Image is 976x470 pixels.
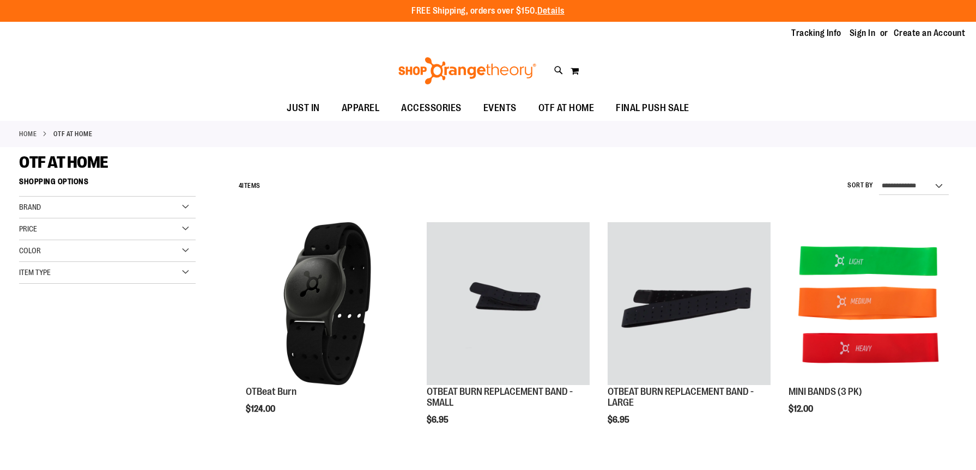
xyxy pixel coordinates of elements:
a: MINI BANDS (3 PK) [789,222,951,387]
a: Details [537,6,565,16]
span: JUST IN [287,96,320,120]
a: OTF AT HOME [528,96,605,120]
span: EVENTS [483,96,517,120]
div: product [602,217,776,452]
a: EVENTS [472,96,528,121]
img: OTBEAT BURN REPLACEMENT BAND - SMALL [427,222,590,385]
img: MINI BANDS (3 PK) [789,222,951,385]
span: Price [19,224,37,233]
a: Main view of OTBeat Burn 6.0-C [246,222,409,387]
p: FREE Shipping, orders over $150. [411,5,565,17]
span: 4 [239,182,243,190]
a: APPAREL [331,96,391,121]
span: FINAL PUSH SALE [616,96,689,120]
strong: Shopping Options [19,172,196,197]
a: ACCESSORIES [390,96,472,121]
a: Home [19,129,37,139]
a: FINAL PUSH SALE [605,96,700,121]
a: Sign In [850,27,876,39]
span: APPAREL [342,96,380,120]
a: OTBEAT BURN REPLACEMENT BAND - LARGE [608,386,754,408]
img: OTBEAT BURN REPLACEMENT BAND - LARGE [608,222,771,385]
a: MINI BANDS (3 PK) [789,386,862,397]
span: ACCESSORIES [401,96,462,120]
span: Item Type [19,268,51,277]
a: JUST IN [276,96,331,121]
span: OTF AT HOME [19,153,108,172]
a: OTBEAT BURN REPLACEMENT BAND - SMALL [427,386,573,408]
span: Brand [19,203,41,211]
a: OTBEAT BURN REPLACEMENT BAND - LARGE [608,222,771,387]
a: OTBEAT BURN REPLACEMENT BAND - SMALL [427,222,590,387]
a: Create an Account [894,27,966,39]
div: product [783,217,957,442]
span: $6.95 [427,415,450,425]
span: OTF AT HOME [538,96,595,120]
span: $124.00 [246,404,277,414]
a: OTBeat Burn [246,386,296,397]
img: Shop Orangetheory [397,57,538,84]
span: $6.95 [608,415,631,425]
a: Tracking Info [791,27,841,39]
label: Sort By [847,181,874,190]
strong: OTF AT HOME [53,129,93,139]
img: Main view of OTBeat Burn 6.0-C [246,222,409,385]
span: Color [19,246,41,255]
h2: Items [239,178,260,194]
span: $12.00 [789,404,815,414]
div: product [240,217,414,442]
div: product [421,217,595,452]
